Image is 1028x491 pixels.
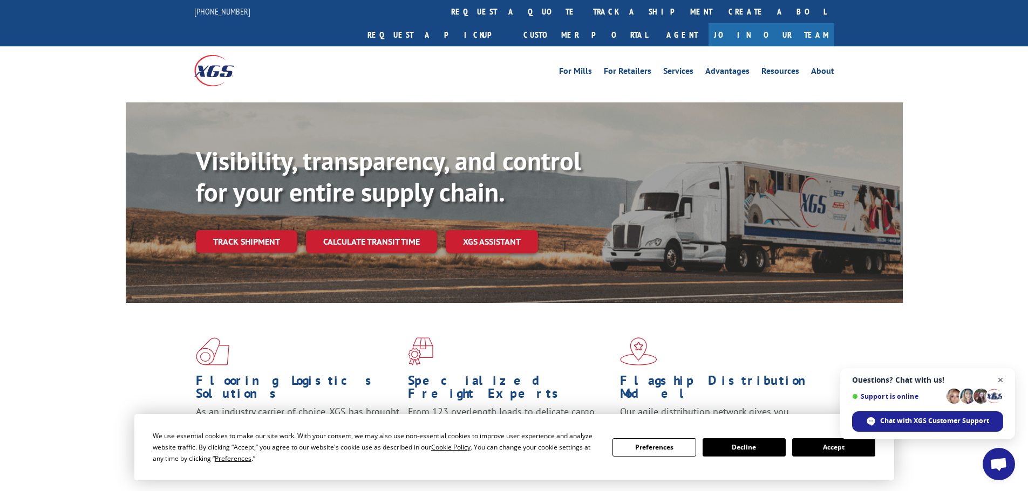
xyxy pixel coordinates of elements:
span: Support is online [852,392,943,400]
a: [PHONE_NUMBER] [194,6,250,17]
span: Chat with XGS Customer Support [880,416,989,426]
a: For Mills [559,67,592,79]
span: Preferences [215,454,251,463]
p: From 123 overlength loads to delicate cargo, our experienced staff knows the best way to move you... [408,405,612,453]
a: Request a pickup [359,23,515,46]
h1: Flooring Logistics Solutions [196,374,400,405]
div: Cookie Consent Prompt [134,414,894,480]
div: We use essential cookies to make our site work. With your consent, we may also use non-essential ... [153,430,600,464]
span: Questions? Chat with us! [852,376,1003,384]
img: xgs-icon-focused-on-flooring-red [408,337,433,365]
a: Open chat [983,448,1015,480]
a: Calculate transit time [306,230,437,253]
img: xgs-icon-flagship-distribution-model-red [620,337,657,365]
a: Advantages [705,67,750,79]
a: About [811,67,834,79]
a: Join Our Team [709,23,834,46]
button: Decline [703,438,786,457]
a: For Retailers [604,67,651,79]
a: Customer Portal [515,23,656,46]
button: Accept [792,438,875,457]
b: Visibility, transparency, and control for your entire supply chain. [196,144,581,209]
a: Services [663,67,693,79]
span: As an industry carrier of choice, XGS has brought innovation and dedication to flooring logistics... [196,405,399,444]
a: Agent [656,23,709,46]
span: Chat with XGS Customer Support [852,411,1003,432]
a: XGS ASSISTANT [446,230,538,253]
a: Track shipment [196,230,297,253]
span: Cookie Policy [431,442,471,452]
button: Preferences [612,438,696,457]
h1: Specialized Freight Experts [408,374,612,405]
img: xgs-icon-total-supply-chain-intelligence-red [196,337,229,365]
span: Our agile distribution network gives you nationwide inventory management on demand. [620,405,819,431]
a: Resources [761,67,799,79]
h1: Flagship Distribution Model [620,374,824,405]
